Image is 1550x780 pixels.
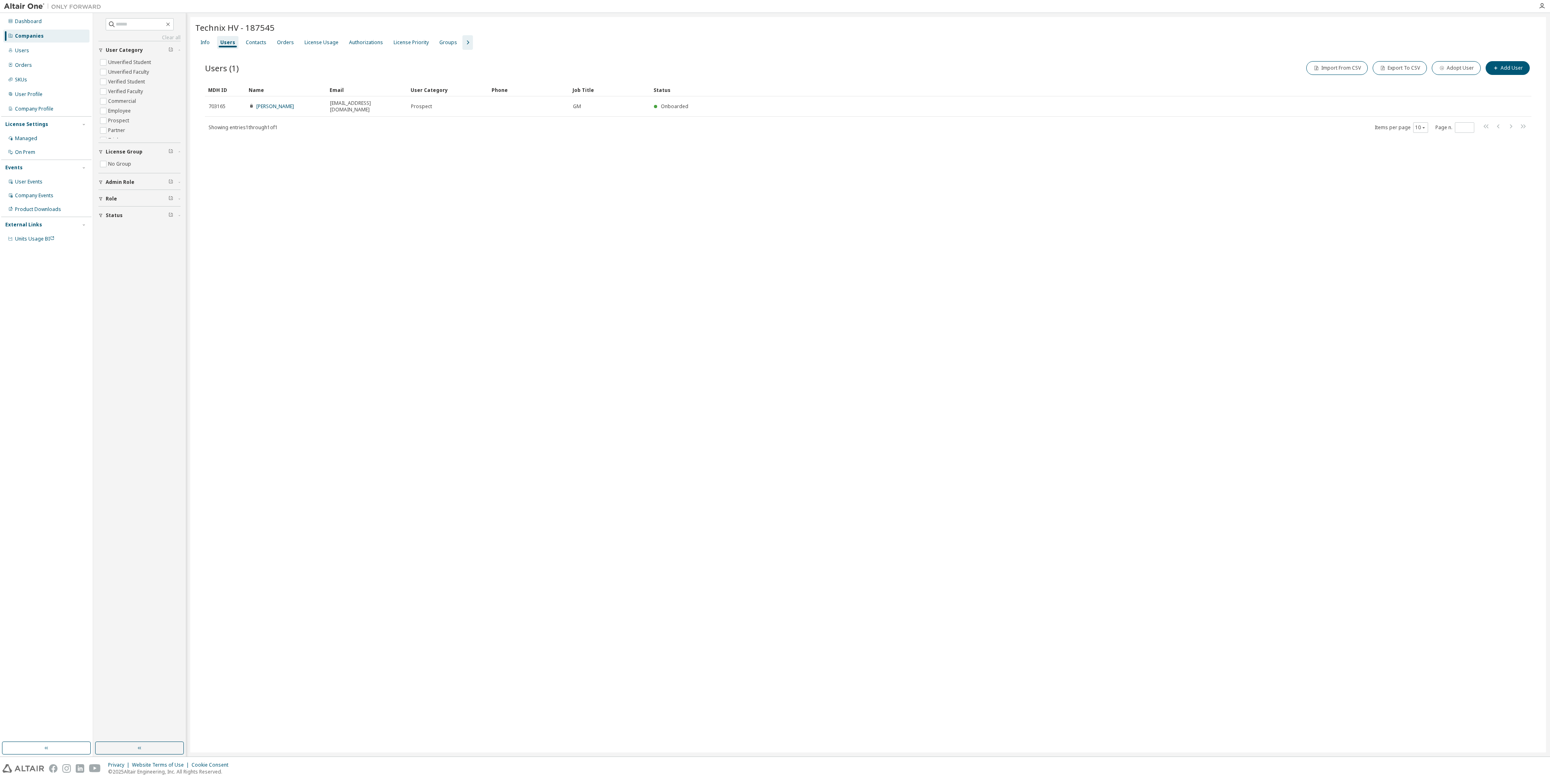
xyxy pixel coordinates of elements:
[98,41,181,59] button: User Category
[108,77,147,87] label: Verified Student
[106,179,134,185] span: Admin Role
[220,39,235,46] div: Users
[15,192,53,199] div: Company Events
[661,103,688,110] span: Onboarded
[108,159,133,169] label: No Group
[15,18,42,25] div: Dashboard
[49,764,57,773] img: facebook.svg
[205,62,239,74] span: Users (1)
[98,143,181,161] button: License Group
[15,179,43,185] div: User Events
[108,762,132,768] div: Privacy
[108,67,151,77] label: Unverified Faculty
[15,47,29,54] div: Users
[411,83,485,96] div: User Category
[108,106,132,116] label: Employee
[439,39,457,46] div: Groups
[249,83,323,96] div: Name
[1373,61,1427,75] button: Export To CSV
[62,764,71,773] img: instagram.svg
[98,34,181,41] a: Clear all
[277,39,294,46] div: Orders
[15,62,32,68] div: Orders
[411,103,432,110] span: Prospect
[492,83,566,96] div: Phone
[108,58,153,67] label: Unverified Student
[5,222,42,228] div: External Links
[1486,61,1530,75] button: Add User
[330,83,404,96] div: Email
[106,149,143,155] span: License Group
[15,91,43,98] div: User Profile
[15,106,53,112] div: Company Profile
[246,39,266,46] div: Contacts
[98,207,181,224] button: Status
[168,212,173,219] span: Clear filter
[168,47,173,53] span: Clear filter
[208,83,242,96] div: MDH ID
[330,100,404,113] span: [EMAIL_ADDRESS][DOMAIN_NAME]
[1432,61,1481,75] button: Adopt User
[168,149,173,155] span: Clear filter
[5,164,23,171] div: Events
[654,83,1483,96] div: Status
[4,2,105,11] img: Altair One
[98,190,181,208] button: Role
[1435,122,1474,133] span: Page n.
[108,96,138,106] label: Commercial
[108,135,120,145] label: Trial
[349,39,383,46] div: Authorizations
[108,126,127,135] label: Partner
[89,764,101,773] img: youtube.svg
[5,121,48,128] div: License Settings
[1375,122,1428,133] span: Items per page
[108,768,233,775] p: © 2025 Altair Engineering, Inc. All Rights Reserved.
[168,179,173,185] span: Clear filter
[304,39,339,46] div: License Usage
[76,764,84,773] img: linkedin.svg
[15,149,35,156] div: On Prem
[209,124,278,131] span: Showing entries 1 through 1 of 1
[1415,124,1426,131] button: 10
[192,762,233,768] div: Cookie Consent
[106,47,143,53] span: User Category
[108,87,145,96] label: Verified Faculty
[2,764,44,773] img: altair_logo.svg
[195,22,275,33] span: Technix HV - 187545
[1306,61,1368,75] button: Import From CSV
[15,206,61,213] div: Product Downloads
[573,103,581,110] span: GM
[168,196,173,202] span: Clear filter
[15,77,27,83] div: SKUs
[15,235,55,242] span: Units Usage BI
[200,39,210,46] div: Info
[15,135,37,142] div: Managed
[106,196,117,202] span: Role
[108,116,131,126] label: Prospect
[209,103,226,110] span: 703165
[98,173,181,191] button: Admin Role
[15,33,44,39] div: Companies
[394,39,429,46] div: License Priority
[256,103,294,110] a: [PERSON_NAME]
[573,83,647,96] div: Job Title
[106,212,123,219] span: Status
[132,762,192,768] div: Website Terms of Use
